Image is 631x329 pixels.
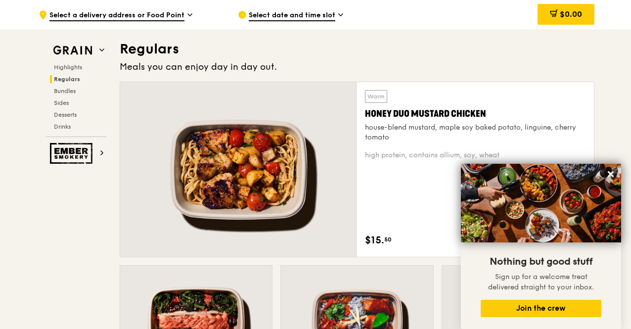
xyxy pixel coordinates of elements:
[120,40,594,58] h3: Regulars
[365,233,384,248] span: $15.
[54,99,69,106] span: Sides
[481,300,601,317] button: Join the crew
[560,9,582,19] span: $0.00
[54,64,82,71] span: Highlights
[365,150,586,160] div: high protein, contains allium, soy, wheat
[365,123,586,142] div: house-blend mustard, maple soy baked potato, linguine, cherry tomato
[50,143,95,164] img: Ember Smokery web logo
[488,273,594,291] span: Sign up for a welcome treat delivered straight to your inbox.
[461,164,621,242] img: DSC07876-Edit02-Large.jpeg
[365,90,387,103] div: Warm
[54,88,76,94] span: Bundles
[603,166,619,182] button: Close
[54,123,71,130] span: Drinks
[490,256,592,268] span: Nothing but good stuff
[384,235,392,243] span: 50
[49,10,184,21] span: Select a delivery address or Food Point
[249,10,335,21] span: Select date and time slot
[54,111,77,118] span: Desserts
[54,76,80,83] span: Regulars
[365,107,586,121] div: Honey Duo Mustard Chicken
[50,42,95,59] img: Grain web logo
[120,60,594,74] div: Meals you can enjoy day in day out.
